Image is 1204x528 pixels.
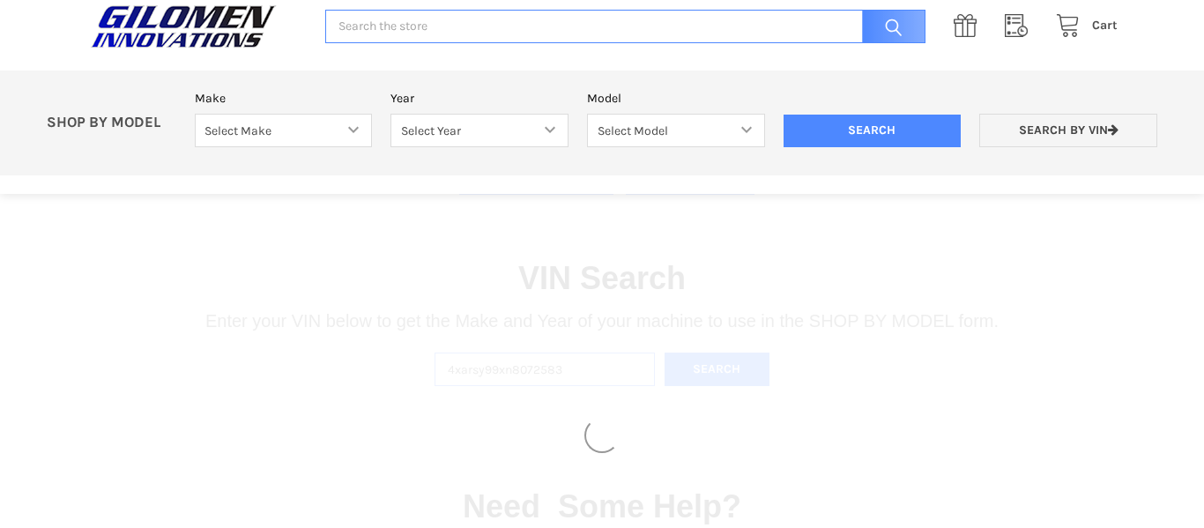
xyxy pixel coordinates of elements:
[1046,15,1118,37] a: Cart
[784,115,962,148] input: Search
[195,89,373,108] label: Make
[853,10,925,44] input: Search
[390,89,569,108] label: Year
[86,4,307,48] a: GILOMEN INNOVATIONS
[325,10,925,44] input: Search the store
[587,89,765,108] label: Model
[1092,18,1118,33] span: Cart
[38,114,186,132] p: SHOP BY MODEL
[979,114,1157,148] a: Search by VIN
[86,4,280,48] img: GILOMEN INNOVATIONS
